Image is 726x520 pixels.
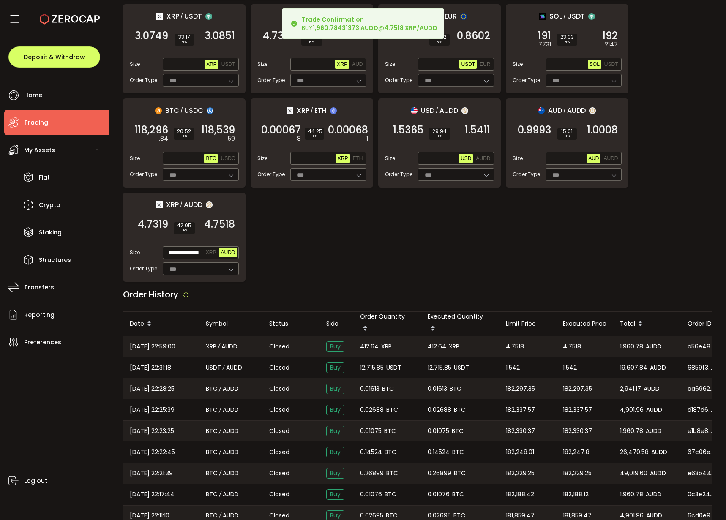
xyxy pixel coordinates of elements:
[506,363,520,373] span: 1.542
[223,405,239,415] span: AUDD
[386,405,398,415] span: BTC
[269,511,289,520] span: Closed
[130,405,175,415] span: [DATE] 22:25:39
[563,342,581,351] span: 4.7518
[220,60,237,69] button: USDT
[461,155,471,161] span: USD
[474,154,492,163] button: AUDD
[465,126,490,134] span: 1.5411
[130,60,140,68] span: Size
[353,155,363,161] span: ETH
[130,76,157,84] span: Order Type
[206,405,218,415] span: BTC
[269,469,289,478] span: Closed
[567,105,586,116] span: AUDD
[219,447,221,457] em: /
[506,384,535,394] span: 182,297.35
[134,126,168,134] span: 118,296
[262,319,319,329] div: Status
[625,429,726,520] iframe: Chat Widget
[337,61,347,67] span: XRP
[207,107,213,114] img: usdc_portfolio.svg
[454,363,469,373] span: USDT
[269,384,289,393] span: Closed
[360,490,382,499] span: 0.01076
[411,107,418,114] img: usd_portfolio.svg
[263,32,296,40] span: 4.7357
[177,129,191,134] span: 20.52
[24,309,55,321] span: Reporting
[428,363,451,373] span: 12,715.85
[432,134,447,139] i: BPS
[353,312,421,336] div: Order Quantity
[459,60,477,69] button: USDT
[506,426,535,436] span: 182,330.37
[513,155,523,162] span: Size
[563,107,566,114] em: /
[360,384,379,394] span: 0.01613
[646,426,662,436] span: AUDD
[506,468,535,478] span: 182,229.25
[454,405,466,415] span: BTC
[326,468,344,479] span: Buy
[352,61,363,67] span: AUD
[130,265,157,272] span: Order Type
[563,405,592,415] span: 182,337.57
[360,447,382,457] span: 0.14524
[620,363,647,373] span: 19,607.84
[620,447,649,457] span: 26,470.58
[222,363,225,373] em: /
[123,317,199,331] div: Date
[326,384,344,394] span: Buy
[135,32,168,40] span: 3.0749
[386,468,398,478] span: BTC
[269,363,289,372] span: Closed
[313,24,378,32] b: 1,960.78431373 AUDD
[449,342,459,351] span: XRP
[219,490,221,499] em: /
[461,107,468,114] img: zuPXiwguUFiBOIQyqLOiXsnnNitlx7q4LCwEbLHADjIpTka+Lip0HH8D0VTrd02z+wEAAAAASUVORK5CYII=
[385,60,395,68] span: Size
[590,61,600,67] span: SOL
[603,155,618,161] span: AUDD
[461,61,475,67] span: USDT
[206,250,216,256] span: XRP
[360,468,384,478] span: 0.26899
[563,13,566,20] em: /
[24,281,54,294] span: Transfers
[587,154,600,163] button: AUD
[428,447,450,457] span: 0.14524
[314,105,327,116] span: ETH
[560,35,574,40] span: 23.03
[513,60,523,68] span: Size
[302,15,437,32] div: BUY @
[385,76,412,84] span: Order Type
[457,32,490,40] span: 0.8602
[563,447,590,457] span: 182,247.8
[360,342,379,351] span: 412.64
[428,405,451,415] span: 0.02688
[452,490,464,499] span: BTC
[297,134,301,143] em: 8
[385,447,396,457] span: BTC
[223,426,239,436] span: AUDD
[513,76,540,84] span: Order Type
[180,107,183,114] em: /
[589,107,596,114] img: zuPXiwguUFiBOIQyqLOiXsnnNitlx7q4LCwEbLHADjIpTka+Lip0HH8D0VTrd02z+wEAAAAASUVORK5CYII=
[24,117,48,129] span: Trading
[130,468,173,478] span: [DATE] 22:21:39
[604,61,618,67] span: USDT
[454,468,466,478] span: BTC
[646,342,662,351] span: AUDD
[184,199,202,210] span: AUDD
[204,154,218,163] button: BTC
[204,248,218,257] button: XRP
[287,107,293,114] img: xrp_portfolio.png
[24,475,47,487] span: Log out
[539,13,546,20] img: sol_portfolio.png
[548,105,562,116] span: AUD
[184,11,202,22] span: USDT
[688,427,715,436] span: e1b8e878-a804-4351-b7de-cd253538405e
[205,13,212,20] img: usdt_portfolio.svg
